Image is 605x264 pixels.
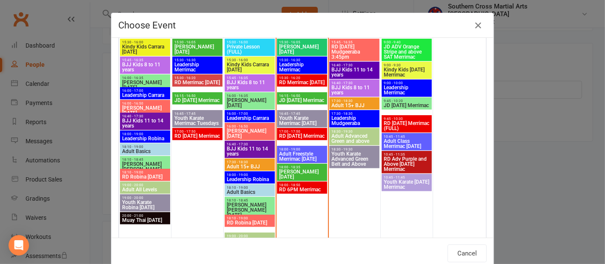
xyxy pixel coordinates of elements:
[122,183,168,187] span: 19:00 - 20:00
[174,130,221,133] span: 17:00 - 17:50
[226,125,273,128] span: 16:00 - 16:50
[122,80,168,90] span: [PERSON_NAME] [DATE]
[383,67,430,77] span: Kindy Kids [DATE] Merrimac
[331,67,378,77] span: BJJ Kids 11 to 14 years
[226,98,273,108] span: [PERSON_NAME] [DATE]
[383,103,430,108] span: JD [DATE] Merrimac
[331,151,378,167] span: Youth Karate Advanced Green Belt and Above
[226,160,273,164] span: 17:30 - 18:30
[279,98,325,103] span: JD [DATE] Merrimac
[383,121,430,131] span: RD [DATE] Merrimac (FULL)
[122,196,168,200] span: 19:00 - 20:00
[174,40,221,44] span: 15:30 - 16:05
[174,44,221,54] span: [PERSON_NAME] [DATE]
[383,40,430,44] span: 9:00 - 9:40
[122,149,168,154] span: Adult Basics
[383,63,430,67] span: 9:00 - 9:30
[122,105,168,116] span: [PERSON_NAME] [DATE]
[331,103,378,108] span: Adult 15+ BJJ
[122,136,168,141] span: Leadership Robina
[122,218,168,223] span: Muay Thai [DATE]
[331,130,378,133] span: 18:30 - 19:30
[383,139,430,149] span: Adult Class Merrimac [DATE]
[226,62,273,72] span: Kindy Kids Carrara [DATE]
[383,117,430,121] span: 9:45 - 10:30
[174,62,221,72] span: Leadership Merrimac
[122,174,168,179] span: RD Robina [DATE]
[226,58,273,62] span: 15:30 - 16:00
[226,220,273,225] span: RD Robina [DATE]
[122,214,168,218] span: 20:00 - 21:00
[331,81,378,85] span: 16:40 - 17:30
[279,169,325,179] span: [PERSON_NAME] [DATE]
[122,93,168,98] span: Leadership Carrara
[226,146,273,156] span: BJJ Kids 11 to 14 years
[174,94,221,98] span: 16:15 - 16:50
[383,176,430,179] span: 10:45 - 11:45
[279,116,325,126] span: Youth Karate Merrimac [DATE]
[122,44,168,54] span: Kindy Kids Carrara [DATE]
[122,145,168,149] span: 18:10 - 19:00
[279,58,325,62] span: 15:30 - 16:30
[122,200,168,210] span: Youth Karate Robina [DATE]
[383,99,430,103] span: 9:45 - 10:20
[122,118,168,128] span: BJJ Kids 11 to 14 years
[226,94,273,98] span: 16:00 - 16:35
[122,170,168,174] span: 18:10 - 19:00
[174,76,221,80] span: 15:30 - 16:20
[174,116,221,126] span: Youth Karate Merrimac Tuesdays
[383,156,430,172] span: RD Adv Purple and Above [DATE] Merrimac
[9,235,29,255] div: Open Intercom Messenger
[279,148,325,151] span: 18:00 - 19:00
[226,173,273,177] span: 18:00 - 19:00
[122,187,168,192] span: Adult All Levels
[226,202,273,218] span: [PERSON_NAME] [PERSON_NAME] [DATE]
[279,80,325,85] span: RD Merrimac [DATE]
[118,20,487,31] h4: Choose Event
[279,62,325,72] span: Leadership Merrimac
[226,128,273,139] span: [PERSON_NAME] [DATE]
[226,80,273,90] span: BJJ Kids 8 to 11 years
[226,44,273,54] span: Private Lesson (FULL)
[226,112,273,116] span: 16:00 - 17:00
[174,133,221,139] span: RD [DATE] Merrimac
[122,89,168,93] span: 16:00 - 17:00
[122,102,168,105] span: 16:00 - 16:50
[226,76,273,80] span: 15:45 - 16:35
[122,76,168,80] span: 16:00 - 16:35
[226,199,273,202] span: 18:10 - 18:45
[226,190,273,195] span: Adult Basics
[279,130,325,133] span: 17:00 - 17:50
[122,162,168,177] span: [PERSON_NAME] [PERSON_NAME] [DATE]
[448,244,487,262] button: Cancel
[226,177,273,182] span: Leadership Robina
[122,158,168,162] span: 18:10 - 18:45
[279,44,325,54] span: [PERSON_NAME] [DATE]
[383,85,430,95] span: Leadership Merrimac
[331,148,378,151] span: 18:30 - 19:30
[226,40,273,44] span: 15:00 - 16:00
[226,234,273,238] span: 19:00 - 20:00
[279,76,325,80] span: 15:30 - 16:20
[331,112,378,116] span: 17:30 - 18:30
[122,62,168,72] span: BJJ Kids 8 to 11 years
[331,85,378,95] span: BJJ Kids 8 to 11 years
[122,40,168,44] span: 15:30 - 16:00
[279,183,325,187] span: 18:00 - 18:50
[331,99,378,103] span: 17:30 - 18:30
[122,58,168,62] span: 15:45 - 16:35
[279,165,325,169] span: 18:00 - 18:35
[279,187,325,192] span: RD 6PM Merrimac
[174,58,221,62] span: 15:30 - 16:30
[471,19,485,32] button: Close
[226,116,273,121] span: Leadership Carrara
[331,133,378,144] span: Adult Advanced Green and above
[331,44,378,60] span: RD [DATE] Mudgeeraba 3:45pm
[331,63,378,67] span: 16:40 - 17:30
[331,40,378,44] span: 15:45 - 16:35
[226,142,273,146] span: 16:40 - 17:30
[383,179,430,190] span: Youth Karate [DATE] Merrimac
[383,81,430,85] span: 9:00 - 10:00
[279,94,325,98] span: 16:15 - 16:50
[383,135,430,139] span: 10:45 - 11:45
